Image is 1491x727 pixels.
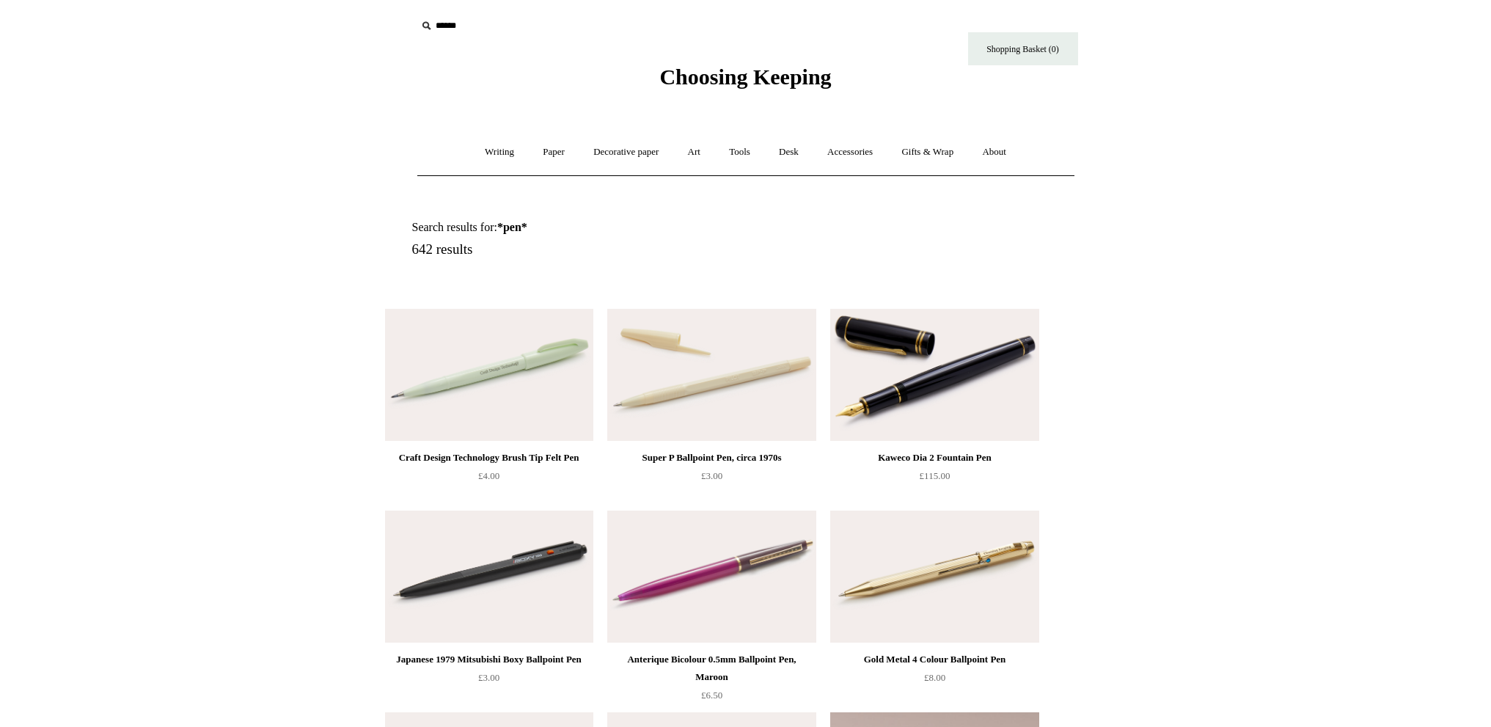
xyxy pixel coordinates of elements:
[530,133,578,172] a: Paper
[830,511,1038,643] a: Gold Metal 4 Colour Ballpoint Pen Gold Metal 4 Colour Ballpoint Pen
[968,32,1078,65] a: Shopping Basket (0)
[659,65,831,89] span: Choosing Keeping
[385,511,593,643] img: Japanese 1979 Mitsubishi Boxy Ballpoint Pen
[472,133,527,172] a: Writing
[478,672,499,683] span: £3.00
[716,133,763,172] a: Tools
[607,511,816,643] a: Anterique Bicolour 0.5mm Ballpoint Pen, Maroon Anterique Bicolour 0.5mm Ballpoint Pen, Maroon
[607,651,816,711] a: Anterique Bicolour 0.5mm Ballpoint Pen, Maroon £6.50
[607,449,816,509] a: Super P Ballpoint Pen, circa 1970s £3.00
[888,133,967,172] a: Gifts & Wrap
[385,309,593,441] img: Craft Design Technology Brush Tip Felt Pen
[607,309,816,441] img: Super P Ballpoint Pen, circa 1970s
[830,449,1038,509] a: Kaweco Dia 2 Fountain Pen £115.00
[478,470,499,481] span: £4.00
[920,470,950,481] span: £115.00
[701,470,722,481] span: £3.00
[830,651,1038,711] a: Gold Metal 4 Colour Ballpoint Pen £8.00
[611,449,812,467] div: Super P Ballpoint Pen, circa 1970s
[412,241,763,258] h5: 642 results
[611,651,812,686] div: Anterique Bicolour 0.5mm Ballpoint Pen, Maroon
[389,449,590,467] div: Craft Design Technology Brush Tip Felt Pen
[607,309,816,441] a: Super P Ballpoint Pen, circa 1970s Super P Ballpoint Pen, circa 1970s
[766,133,812,172] a: Desk
[389,651,590,668] div: Japanese 1979 Mitsubishi Boxy Ballpoint Pen
[830,309,1038,441] a: Kaweco Dia 2 Fountain Pen Kaweco Dia 2 Fountain Pen
[701,690,722,701] span: £6.50
[834,651,1035,668] div: Gold Metal 4 Colour Ballpoint Pen
[385,651,593,711] a: Japanese 1979 Mitsubishi Boxy Ballpoint Pen £3.00
[675,133,714,172] a: Art
[607,511,816,643] img: Anterique Bicolour 0.5mm Ballpoint Pen, Maroon
[659,76,831,87] a: Choosing Keeping
[412,220,763,234] h1: Search results for:
[580,133,672,172] a: Decorative paper
[385,449,593,509] a: Craft Design Technology Brush Tip Felt Pen £4.00
[385,309,593,441] a: Craft Design Technology Brush Tip Felt Pen Craft Design Technology Brush Tip Felt Pen
[830,511,1038,643] img: Gold Metal 4 Colour Ballpoint Pen
[385,511,593,643] a: Japanese 1979 Mitsubishi Boxy Ballpoint Pen Japanese 1979 Mitsubishi Boxy Ballpoint Pen
[830,309,1038,441] img: Kaweco Dia 2 Fountain Pen
[924,672,945,683] span: £8.00
[814,133,886,172] a: Accessories
[969,133,1019,172] a: About
[834,449,1035,467] div: Kaweco Dia 2 Fountain Pen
